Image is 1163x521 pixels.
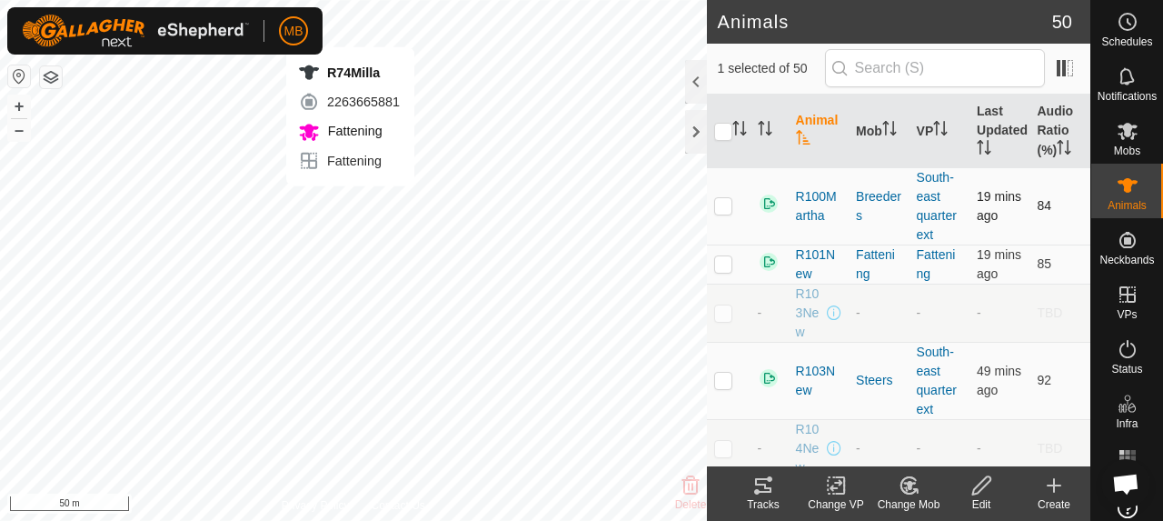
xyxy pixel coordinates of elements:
[1111,364,1142,375] span: Status
[856,304,901,323] div: -
[856,245,901,284] div: Fattening
[758,367,780,389] img: returning on
[800,496,872,513] div: Change VP
[1037,256,1051,271] span: 85
[8,65,30,87] button: Reset Map
[1057,143,1071,157] p-sorticon: Activate to sort
[789,95,849,168] th: Animal
[1117,309,1137,320] span: VPs
[856,439,901,458] div: -
[284,22,303,41] span: MB
[796,245,841,284] span: R101New
[758,124,772,138] p-sorticon: Activate to sort
[1098,91,1157,102] span: Notifications
[977,189,1021,223] span: 8 Oct 2025, 12:33 pm
[1029,95,1090,168] th: Audio Ratio (%)
[323,124,383,138] span: Fattening
[969,95,1029,168] th: Last Updated
[977,143,991,157] p-sorticon: Activate to sort
[1037,306,1062,320] span: TBD
[910,95,969,168] th: VP
[796,133,810,147] p-sorticon: Activate to sort
[1105,473,1149,484] span: Heatmap
[856,371,901,390] div: Steers
[856,187,901,225] div: Breeders
[977,364,1021,397] span: 8 Oct 2025, 12:03 pm
[917,345,957,416] a: South-east quarter ext
[727,496,800,513] div: Tracks
[849,95,909,168] th: Mob
[298,62,400,84] div: R74Milla
[796,362,841,400] span: R103New
[1018,496,1090,513] div: Create
[872,496,945,513] div: Change Mob
[796,285,823,342] span: R103New
[977,306,981,320] span: -
[825,49,1045,87] input: Search (S)
[298,150,400,172] div: Fattening
[917,247,956,281] a: Fattening
[758,193,780,215] img: returning on
[1052,8,1072,35] span: 50
[8,95,30,117] button: +
[796,187,841,225] span: R100Martha
[732,124,747,138] p-sorticon: Activate to sort
[8,119,30,141] button: –
[1037,441,1062,456] span: TBD
[917,306,921,320] app-display-virtual-paddock-transition: -
[945,496,1018,513] div: Edit
[758,251,780,273] img: returning on
[758,306,762,320] span: -
[1101,36,1152,47] span: Schedules
[977,441,981,456] span: -
[1099,255,1154,266] span: Neckbands
[917,441,921,456] app-display-virtual-paddock-transition: -
[298,91,400,113] div: 2263665881
[22,15,249,47] img: Gallagher Logo
[1101,459,1150,508] div: Open chat
[40,66,62,88] button: Map Layers
[371,497,424,514] a: Contact Us
[1114,145,1140,156] span: Mobs
[882,124,897,138] p-sorticon: Activate to sort
[796,420,823,477] span: R104New
[718,59,825,78] span: 1 selected of 50
[933,124,948,138] p-sorticon: Activate to sort
[1037,198,1051,213] span: 84
[977,247,1021,281] span: 8 Oct 2025, 12:33 pm
[917,170,957,242] a: South-east quarter ext
[758,441,762,456] span: -
[718,11,1052,33] h2: Animals
[1116,418,1138,429] span: Infra
[1037,373,1051,387] span: 92
[1108,200,1147,211] span: Animals
[282,497,350,514] a: Privacy Policy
